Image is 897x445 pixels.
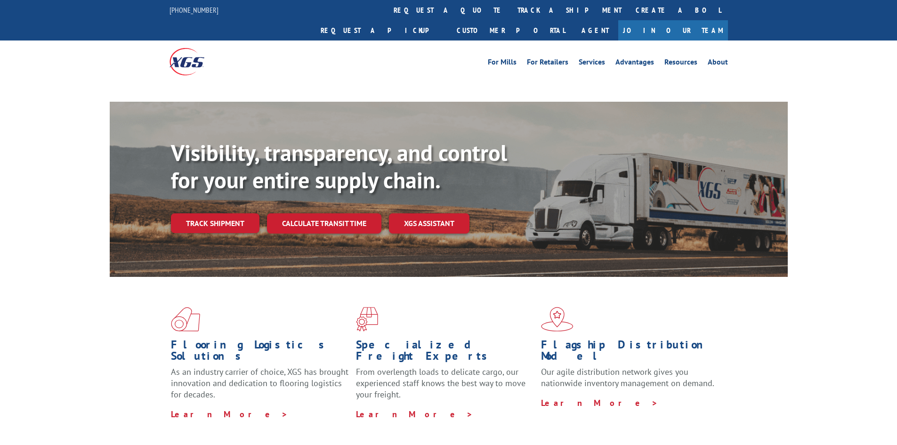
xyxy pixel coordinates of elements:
span: Our agile distribution network gives you nationwide inventory management on demand. [541,366,714,388]
a: [PHONE_NUMBER] [170,5,218,15]
a: Services [579,58,605,69]
h1: Specialized Freight Experts [356,339,534,366]
a: Customer Portal [450,20,572,40]
a: Learn More > [171,409,288,420]
a: Learn More > [356,409,473,420]
p: From overlength loads to delicate cargo, our experienced staff knows the best way to move your fr... [356,366,534,408]
a: Join Our Team [618,20,728,40]
a: Learn More > [541,397,658,408]
img: xgs-icon-flagship-distribution-model-red [541,307,574,332]
a: About [708,58,728,69]
a: Advantages [615,58,654,69]
a: Track shipment [171,213,259,233]
b: Visibility, transparency, and control for your entire supply chain. [171,138,507,194]
a: XGS ASSISTANT [389,213,469,234]
span: As an industry carrier of choice, XGS has brought innovation and dedication to flooring logistics... [171,366,348,400]
img: xgs-icon-total-supply-chain-intelligence-red [171,307,200,332]
a: Agent [572,20,618,40]
a: Request a pickup [314,20,450,40]
a: Resources [664,58,697,69]
a: Calculate transit time [267,213,381,234]
h1: Flooring Logistics Solutions [171,339,349,366]
h1: Flagship Distribution Model [541,339,719,366]
a: For Mills [488,58,517,69]
a: For Retailers [527,58,568,69]
img: xgs-icon-focused-on-flooring-red [356,307,378,332]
